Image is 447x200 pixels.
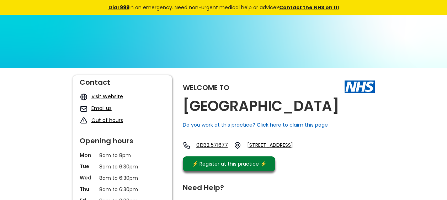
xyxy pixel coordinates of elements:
img: exclamation icon [80,117,88,125]
div: Opening hours [80,134,165,144]
a: Do you work at this practice? Click here to claim this page [183,121,328,128]
a: Email us [91,105,112,112]
p: Tue [80,163,96,170]
div: in an emergency. Need non-urgent medical help or advice? [60,4,387,11]
a: Dial 999 [108,4,129,11]
div: Contact [80,75,165,86]
img: The NHS logo [345,80,375,93]
img: globe icon [80,93,88,101]
div: Welcome to [183,84,229,91]
a: [STREET_ADDRESS] [247,141,310,149]
a: Contact the NHS on 111 [279,4,339,11]
p: Mon [80,151,96,159]
img: practice location icon [234,141,241,149]
h2: [GEOGRAPHIC_DATA] [183,98,339,114]
a: 01332 571677 [196,141,228,149]
a: Out of hours [91,117,123,124]
a: ⚡️ Register at this practice ⚡️ [183,156,275,171]
img: mail icon [80,105,88,113]
p: Thu [80,185,96,193]
p: 8am to 6:30pm [99,185,145,193]
p: Wed [80,174,96,181]
div: ⚡️ Register at this practice ⚡️ [188,160,270,168]
p: 8am to 6:30pm [99,174,145,182]
p: 8am to 8pm [99,151,145,159]
div: Need Help? [183,180,368,191]
a: Visit Website [91,93,123,100]
img: telephone icon [183,141,191,149]
p: 8am to 6:30pm [99,163,145,171]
